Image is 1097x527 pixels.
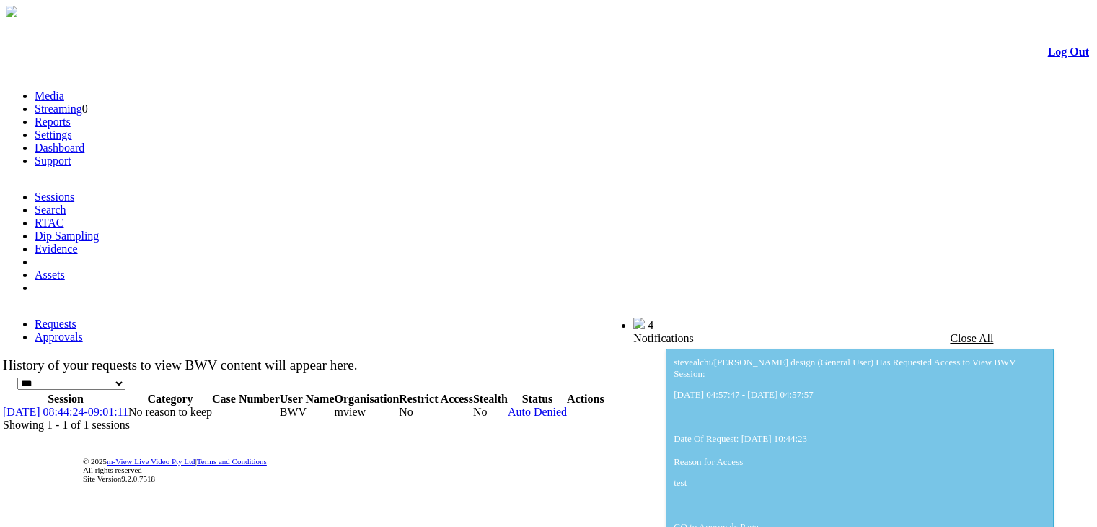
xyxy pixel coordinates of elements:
[121,474,155,483] span: 9.2.0.7518
[439,318,604,329] span: Welcome, Nav Alchi design (Administrator)
[35,154,71,167] a: Support
[1048,45,1089,58] a: Log Out
[35,90,64,102] a: Media
[399,406,413,418] span: No
[197,457,267,466] a: Terms and Conditions
[334,406,366,418] span: mview
[35,103,82,115] a: Streaming
[128,406,212,418] span: No reason to keep
[128,393,212,406] th: Category
[35,217,63,229] a: RTAC
[107,457,195,466] a: m-View Live Video Pty Ltd
[674,389,1046,401] p: [DATE] 04:57:47 - [DATE] 04:57:57
[2,357,1085,374] td: History of your requests to view BWV content will appear here.
[35,269,65,281] a: Assets
[35,116,71,128] a: Reports
[950,332,993,344] a: Close All
[6,6,17,17] img: arrow-3.png
[674,477,1046,489] p: test
[82,103,88,115] span: 0
[633,318,645,329] img: bell25.png
[83,457,1089,483] div: © 2025 | All rights reserved
[35,141,84,154] a: Dashboard
[35,191,74,203] a: Sessions
[35,129,72,141] a: Settings
[3,406,128,418] a: [DATE] 08:44:24-09:01:11
[280,393,335,406] th: User Name
[83,474,1089,483] div: Site Version
[3,393,128,406] th: Session
[35,204,66,216] a: Search
[212,393,280,405] span: Case Number
[399,393,473,406] th: Restrict Access
[15,449,73,491] img: DigiCert Secured Site Seal
[35,243,78,255] a: Evidence
[3,419,130,431] span: Showing 1 - 1 of 1 sessions
[35,331,83,343] a: Approvals
[35,230,99,242] a: Dip Sampling
[633,332,1061,345] div: Notifications
[334,393,399,406] th: Organisation
[648,319,653,331] span: 4
[280,406,307,418] span: BWV
[35,318,76,330] a: Requests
